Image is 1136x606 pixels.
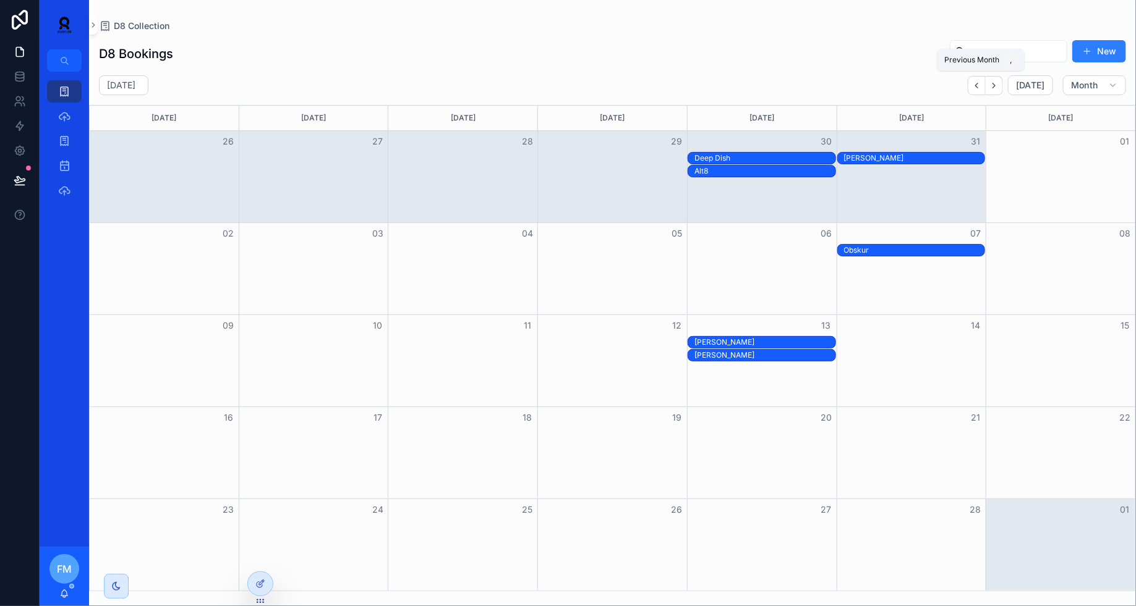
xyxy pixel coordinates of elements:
h1: D8 Bookings [99,45,173,62]
div: Deep Dish [694,153,835,163]
span: FM [57,562,72,576]
div: scrollable content [40,72,89,217]
button: 13 [819,318,834,333]
span: Month [1071,80,1098,91]
div: FREDERIC [694,350,835,361]
button: 05 [669,226,684,241]
div: [DATE] [540,106,685,130]
div: Deep Dish [694,153,835,164]
button: 06 [819,226,834,241]
div: [PERSON_NAME] [844,153,985,163]
button: 07 [968,226,983,241]
button: Back [968,76,986,95]
button: 08 [1117,226,1132,241]
h2: [DATE] [107,79,135,91]
div: [DATE] [988,106,1134,130]
button: 14 [968,318,983,333]
div: [DATE] [390,106,536,130]
div: LUKE SLATER [844,153,985,164]
button: 11 [520,318,535,333]
span: , [1006,55,1016,65]
button: 23 [221,502,236,517]
button: 04 [520,226,535,241]
span: [DATE] [1016,80,1045,91]
button: 25 [520,502,535,517]
span: D8 Collection [114,20,169,32]
span: Previous Month [945,55,1000,65]
button: 30 [819,134,834,149]
button: 29 [669,134,684,149]
button: 02 [221,226,236,241]
button: New [1072,40,1126,62]
div: [DATE] [690,106,835,130]
button: 21 [968,410,983,425]
button: 27 [819,502,834,517]
button: 15 [1117,318,1132,333]
div: [DATE] [839,106,984,130]
button: 31 [968,134,983,149]
button: 01 [1117,502,1132,517]
img: App logo [49,15,79,35]
button: 12 [669,318,684,333]
button: 26 [221,134,236,149]
button: 16 [221,410,236,425]
button: [DATE] [1008,75,1053,95]
div: Alt8 [694,166,835,176]
button: 28 [968,502,983,517]
a: D8 Collection [99,20,169,32]
button: 01 [1117,134,1132,149]
div: Month View [89,105,1136,591]
button: 26 [669,502,684,517]
div: [DATE] [241,106,386,130]
button: 24 [370,502,385,517]
button: 27 [370,134,385,149]
div: Obskur [844,245,985,256]
button: 20 [819,410,834,425]
div: Obskur [844,245,985,255]
div: Alt8 [694,166,835,177]
div: Luke Dean [694,337,835,348]
div: [PERSON_NAME] [694,337,835,347]
button: 19 [669,410,684,425]
button: Next [986,76,1003,95]
button: 18 [520,410,535,425]
button: 10 [370,318,385,333]
button: 03 [370,226,385,241]
button: 09 [221,318,236,333]
button: 17 [370,410,385,425]
button: 28 [520,134,535,149]
button: 22 [1117,410,1132,425]
div: [PERSON_NAME] [694,350,835,360]
div: [DATE] [92,106,237,130]
button: Month [1063,75,1126,95]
